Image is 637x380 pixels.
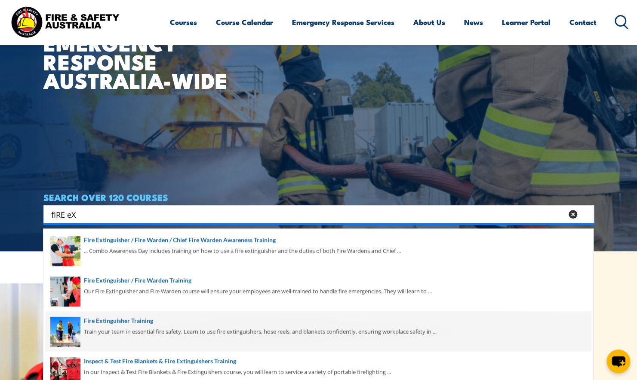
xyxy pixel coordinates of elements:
[292,11,394,33] a: Emergency Response Services
[51,208,563,221] input: Search input
[569,11,597,33] a: Contact
[170,11,197,33] a: Courses
[50,276,586,285] a: Fire Extinguisher / Fire Warden Training
[502,11,551,33] a: Learner Portal
[53,208,565,220] form: Search form
[50,356,586,366] a: Inspect & Test Fire Blankets & Fire Extinguishers Training
[216,11,273,33] a: Course Calendar
[464,11,483,33] a: News
[50,316,586,325] a: Fire Extinguisher Training
[50,235,586,245] a: Fire Extinguisher / Fire Warden / Chief Fire Warden Awareness Training
[579,208,591,220] button: Search magnifier button
[606,350,630,373] button: chat-button
[413,11,445,33] a: About Us
[43,192,594,202] h4: SEARCH OVER 120 COURSES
